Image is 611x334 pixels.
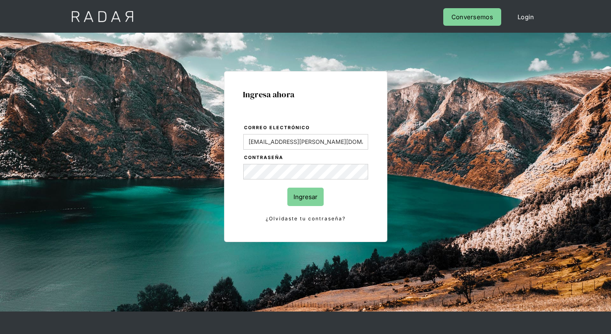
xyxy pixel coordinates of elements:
[243,134,368,150] input: bruce@wayne.com
[244,154,368,162] label: Contraseña
[243,90,369,99] h1: Ingresa ahora
[287,188,324,206] input: Ingresar
[244,124,368,132] label: Correo electrónico
[243,214,368,223] a: ¿Olvidaste tu contraseña?
[443,8,501,26] a: Conversemos
[243,123,369,223] form: Login Form
[509,8,542,26] a: Login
